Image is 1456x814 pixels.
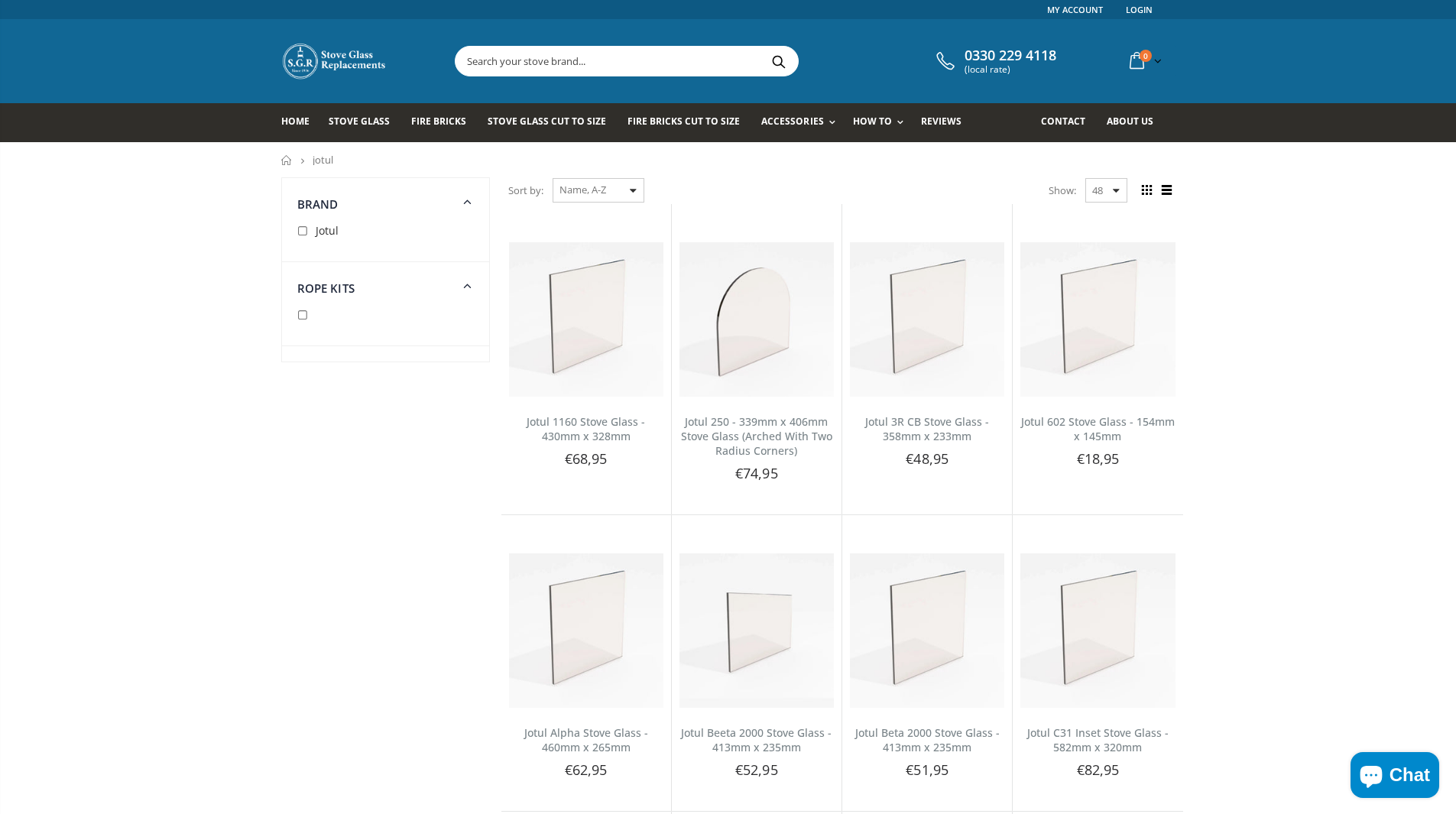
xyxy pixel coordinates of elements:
a: Contact [1041,103,1097,142]
span: Reviews [921,115,961,128]
button: Add to Cart [1043,469,1153,500]
span: List view [1159,182,1176,199]
span: Stove Glass Cut To Size [488,115,606,128]
span: jotul [313,153,333,167]
img: Jotul 3R CB Stove Glass [850,242,1004,397]
button: Add to Cart [530,780,641,811]
img: Stove Glass Replacement [281,42,388,80]
img: Jotul C31 Inset Stove Glass [1020,553,1175,708]
a: How To [853,103,911,142]
button: Add to Cart [701,780,812,811]
span: €18,95 [1077,449,1120,468]
a: About us [1107,103,1165,142]
img: Jotul Beta 2000 Stove Glass [850,553,1004,708]
span: Add to Cart [1074,789,1138,803]
span: How To [853,115,892,128]
a: Stove Glass [329,103,401,142]
a: Fire Bricks Cut To Size [627,103,751,142]
a: Accessories [761,103,842,142]
span: Rope Kits [297,281,355,296]
span: Home [281,115,310,128]
span: Add to Cart [733,492,797,506]
span: €52,95 [735,760,778,779]
button: Add to Cart [1043,780,1153,811]
button: Add to Cart [871,780,982,811]
inbox-online-store-chat: Shopify online store chat [1346,752,1444,802]
a: Home [281,103,321,142]
a: Home [281,155,293,165]
button: Search [762,47,796,76]
span: About us [1107,115,1153,128]
span: €62,95 [565,760,608,779]
span: Jotul [316,223,339,238]
button: Add to Cart [530,469,641,500]
a: Jotul 602 Stove Glass - 154mm x 145mm [1021,414,1175,443]
a: Jotul Beta 2000 Stove Glass - 413mm x 235mm [855,725,1000,754]
a: Jotul C31 Inset Stove Glass - 582mm x 320mm [1027,725,1169,754]
span: 0 [1140,50,1152,62]
img: Jotul 250 arched stove glass with the two bottom corners rounded [679,242,834,397]
span: €74,95 [735,464,778,482]
span: Stove Glass [329,115,390,128]
button: Add to Cart [871,469,982,500]
span: Sort by: [508,177,543,204]
a: Reviews [921,103,973,142]
a: Fire Bricks [411,103,478,142]
span: Add to Cart [903,478,968,491]
span: Grid view [1139,182,1156,199]
span: Add to Cart [562,478,626,491]
span: €82,95 [1077,760,1120,779]
span: Add to Cart [562,789,626,803]
img: Jotul Beeta 2000 Stove Glass [679,553,834,708]
span: €51,95 [906,760,949,779]
a: Jotul Beeta 2000 Stove Glass - 413mm x 235mm [681,725,832,754]
img: Jotul Alpha Stove Glass [509,553,663,708]
span: Add to Cart [903,789,968,803]
input: Search your stove brand... [456,47,969,76]
a: Stove Glass Cut To Size [488,103,618,142]
a: Jotul 3R CB Stove Glass - 358mm x 233mm [865,414,989,443]
a: Jotul 250 - 339mm x 406mm Stove Glass (Arched With Two Radius Corners) [681,414,832,458]
span: Add to Cart [733,789,797,803]
a: Jotul 1160 Stove Glass - 430mm x 328mm [527,414,645,443]
span: Add to Cart [1074,478,1138,491]
span: 0330 229 4118 [965,47,1056,64]
a: 0 [1124,46,1165,76]
span: Fire Bricks [411,115,466,128]
img: Jotul 1160 Stove Glass [509,242,663,397]
a: Jotul Alpha Stove Glass - 460mm x 265mm [524,725,648,754]
span: (local rate) [965,64,1056,75]
span: Contact [1041,115,1085,128]
span: Brand [297,196,339,212]
span: €68,95 [565,449,608,468]
span: Fire Bricks Cut To Size [627,115,740,128]
span: Show: [1049,178,1076,203]
button: Add to Cart [701,484,812,514]
span: Accessories [761,115,823,128]
img: Jotul 602 Stove Glass [1020,242,1175,397]
a: 0330 229 4118 (local rate) [932,47,1056,75]
span: €48,95 [906,449,949,468]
